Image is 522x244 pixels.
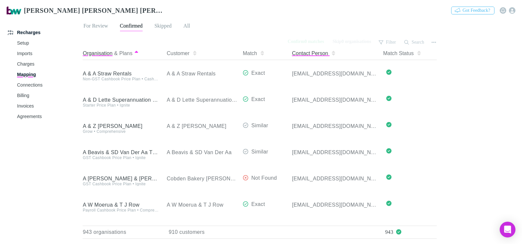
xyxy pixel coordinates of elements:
div: A & D Lette Superannuation Fund [83,97,159,103]
svg: Confirmed [386,96,391,101]
a: Recharges [1,27,86,38]
span: Exact [251,96,265,102]
div: A W Moerua & T J Row [167,192,237,218]
span: Similar [251,149,268,154]
div: 910 customers [161,226,240,239]
a: Setup [10,38,86,48]
div: & [83,47,159,60]
span: Exact [251,201,265,207]
div: Starter Price Plan • Ignite [83,103,159,107]
span: All [183,23,190,31]
a: Imports [10,48,86,59]
button: Match Status [383,47,422,60]
a: Agreements [10,111,86,122]
div: A & A Straw Rentals [83,71,159,77]
svg: Confirmed [386,122,391,127]
div: A Beavis & SD Van Der Aa [167,139,237,166]
a: Billing [10,90,86,101]
div: 943 organisations [83,226,161,239]
svg: Confirmed [386,70,391,75]
a: [PERSON_NAME] [PERSON_NAME] [PERSON_NAME] Partners [3,3,167,18]
svg: Confirmed [386,174,391,180]
button: Search [401,38,428,46]
div: [EMAIL_ADDRESS][DOMAIN_NAME] [292,175,378,182]
button: Got Feedback? [451,7,494,14]
span: Skipped [154,23,171,31]
svg: Confirmed [386,201,391,206]
div: Payroll Cashbook Price Plan • Comprehensive [83,208,159,212]
svg: Confirmed [386,148,391,153]
div: [EMAIL_ADDRESS][DOMAIN_NAME] [292,149,378,156]
div: GST Cashbook Price Plan • Ignite [83,182,159,186]
div: A W Moerua & T J Row [83,202,159,208]
div: [EMAIL_ADDRESS][DOMAIN_NAME] [292,71,378,77]
div: [EMAIL_ADDRESS][DOMAIN_NAME] [292,123,378,130]
div: GST Cashbook Price Plan • Ignite [83,156,159,160]
div: [EMAIL_ADDRESS][DOMAIN_NAME] [292,97,378,103]
div: A & Z [PERSON_NAME] [167,113,237,139]
span: For Review [83,23,108,31]
div: A & D Lette Superannuation Fund [167,87,237,113]
div: A & A Straw Rentals [167,61,237,87]
a: Charges [10,59,86,69]
div: Non-GST Cashbook Price Plan • Cashbook (Non-GST) Price Plan [83,77,159,81]
div: Open Intercom Messenger [500,222,515,237]
div: A & Z [PERSON_NAME] [83,123,159,130]
button: Filter [375,38,400,46]
div: A [PERSON_NAME] & [PERSON_NAME].XPA [83,175,159,182]
span: Similar [251,123,268,128]
button: Plans [119,47,132,60]
a: Invoices [10,101,86,111]
div: Grow • Comprehensive [83,130,159,133]
span: Exact [251,70,265,76]
p: 943 [385,226,437,238]
span: Not Found [251,175,277,181]
img: Brewster Walsh Waters Partners's Logo [7,7,21,14]
a: Connections [10,80,86,90]
div: A Beavis & SD Van Der Aa T/A S & A Farming [83,149,159,156]
button: Contact Person [292,47,336,60]
div: Cobden Bakery [PERSON_NAME] & [PERSON_NAME] [167,166,237,192]
div: [EMAIL_ADDRESS][DOMAIN_NAME] [292,202,378,208]
h3: [PERSON_NAME] [PERSON_NAME] [PERSON_NAME] Partners [24,7,163,14]
button: Match [243,47,265,60]
a: Mapping [10,69,86,80]
button: Customer [167,47,197,60]
button: Skip0 organisations [328,38,375,46]
span: Confirmed [120,23,143,31]
button: Organisation [83,47,112,60]
button: Confirm0 matches [283,38,328,46]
